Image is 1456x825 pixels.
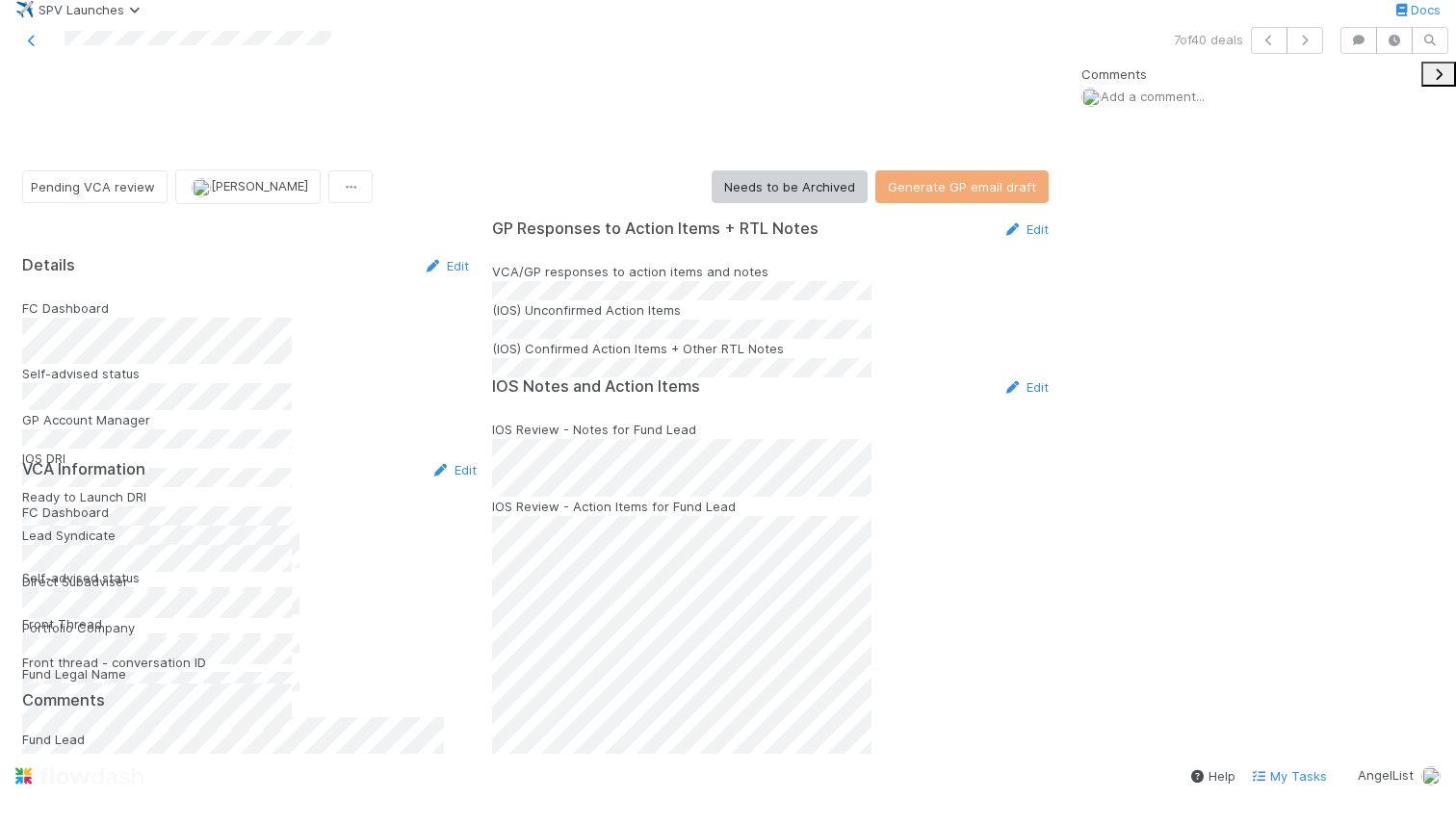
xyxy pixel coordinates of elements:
[22,298,469,318] div: FC Dashboard
[39,2,147,17] span: SPV Launches
[22,614,477,633] div: Front Thread
[22,460,145,479] h5: VCA Information
[492,377,700,397] h5: IOS Notes and Action Items
[492,300,1049,320] div: (IOS) Unconfirmed Action Items
[22,691,477,710] h5: Comments
[192,178,211,197] img: avatar_d2b43477-63dc-4e62-be5b-6fdd450c05a1.png
[1251,768,1327,784] span: My Tasks
[875,170,1049,203] button: Generate GP email draft
[492,420,1049,439] div: IOS Review - Notes for Fund Lead
[22,618,469,637] div: Portfolio Company
[1189,766,1235,786] div: Help
[22,449,469,468] div: IOS DRI
[211,178,308,193] span: [PERSON_NAME]
[492,219,819,239] h5: GP Responses to Action Items + RTL Notes
[15,1,35,17] span: ✈️
[712,170,868,203] button: Needs to be Archived
[1251,766,1327,786] a: My Tasks
[22,653,477,672] div: Front thread - conversation ID
[492,497,1049,516] div: IOS Review - Action Items for Fund Lead
[175,169,321,203] button: [PERSON_NAME]
[431,462,477,477] a: Edit
[1003,379,1049,395] a: Edit
[1174,30,1243,49] span: 7 of 40 deals
[492,262,1049,281] div: VCA/GP responses to action items and notes
[424,258,469,273] a: Edit
[22,256,75,275] h5: Details
[22,730,469,749] div: Fund Lead
[1003,221,1049,237] a: Edit
[1081,88,1101,107] img: avatar_d2b43477-63dc-4e62-be5b-6fdd450c05a1.png
[22,410,469,429] div: GP Account Manager
[22,364,469,383] div: Self-advised status
[22,487,469,506] div: Ready to Launch DRI
[1081,64,1147,84] span: Comments
[1101,89,1205,104] span: Add a comment...
[22,526,469,545] div: Lead Syndicate
[22,664,469,683] div: Fund Legal Name
[22,572,469,591] div: Direct Subadviser
[22,568,477,587] div: Self-advised status
[1391,2,1441,17] a: Docs
[22,503,477,522] div: FC Dashboard
[492,339,1049,358] div: (IOS) Confirmed Action Items + Other RTL Notes
[1421,766,1441,786] img: avatar_d2b43477-63dc-4e62-be5b-6fdd450c05a1.png
[15,760,143,792] img: logo-inverted-e16ddd16eac7371096b0.svg
[1358,767,1414,783] span: AngelList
